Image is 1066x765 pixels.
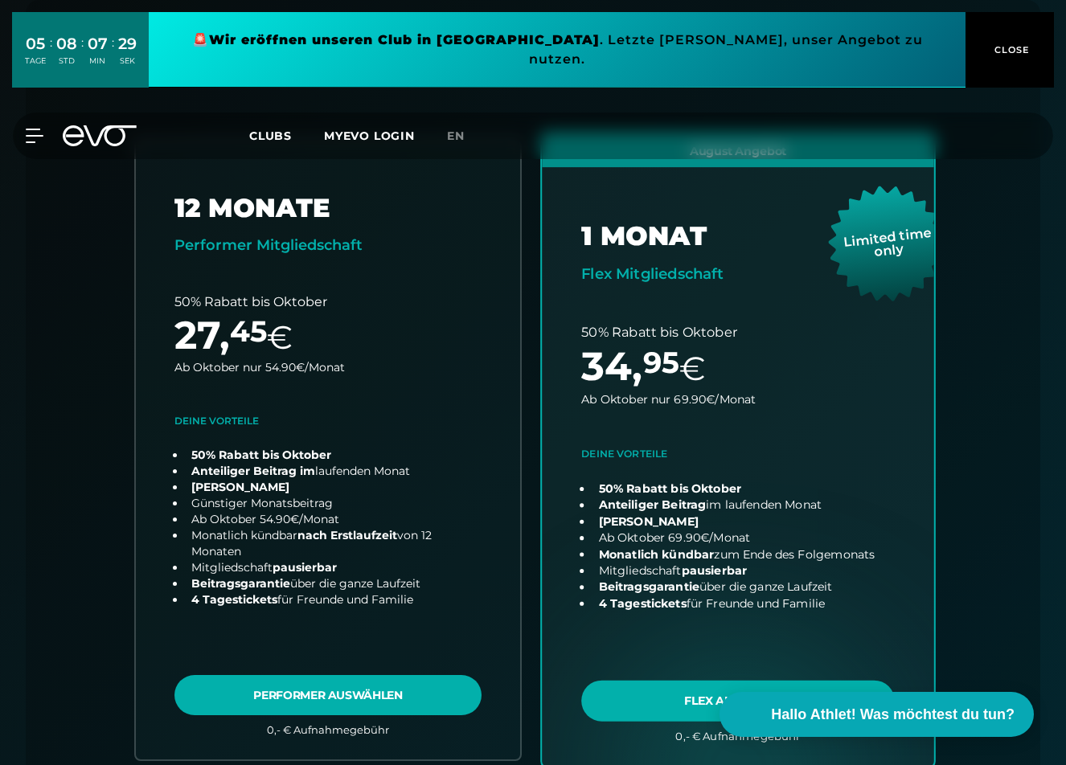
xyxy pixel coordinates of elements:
[25,55,46,67] div: TAGE
[249,128,324,143] a: Clubs
[249,129,292,143] span: Clubs
[966,12,1054,88] button: CLOSE
[118,55,137,67] div: SEK
[324,129,415,143] a: MYEVO LOGIN
[50,34,52,76] div: :
[990,43,1030,57] span: CLOSE
[118,32,137,55] div: 29
[447,129,465,143] span: en
[88,55,108,67] div: MIN
[771,704,1015,726] span: Hallo Athlet! Was möchtest du tun?
[447,127,484,145] a: en
[112,34,114,76] div: :
[81,34,84,76] div: :
[25,32,46,55] div: 05
[56,32,77,55] div: 08
[136,141,520,760] a: choose plan
[720,692,1034,737] button: Hallo Athlet! Was möchtest du tun?
[88,32,108,55] div: 07
[56,55,77,67] div: STD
